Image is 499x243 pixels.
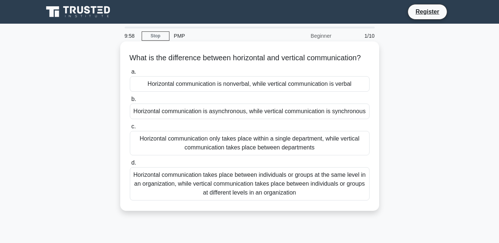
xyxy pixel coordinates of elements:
div: Horizontal communication is asynchronous, while vertical communication is synchronous [130,104,370,119]
span: b. [131,96,136,102]
a: Stop [142,31,169,41]
span: c. [131,123,136,129]
span: d. [131,159,136,166]
div: Horizontal communication only takes place within a single department, while vertical communicatio... [130,131,370,155]
div: 9:58 [120,28,142,43]
div: 1/10 [336,28,379,43]
div: PMP [169,28,271,43]
h5: What is the difference between horizontal and vertical communication? [129,53,370,63]
div: Horizontal communication is nonverbal, while vertical communication is verbal [130,76,370,92]
a: Register [411,7,444,16]
div: Beginner [271,28,336,43]
span: a. [131,68,136,75]
div: Horizontal communication takes place between individuals or groups at the same level in an organi... [130,167,370,200]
